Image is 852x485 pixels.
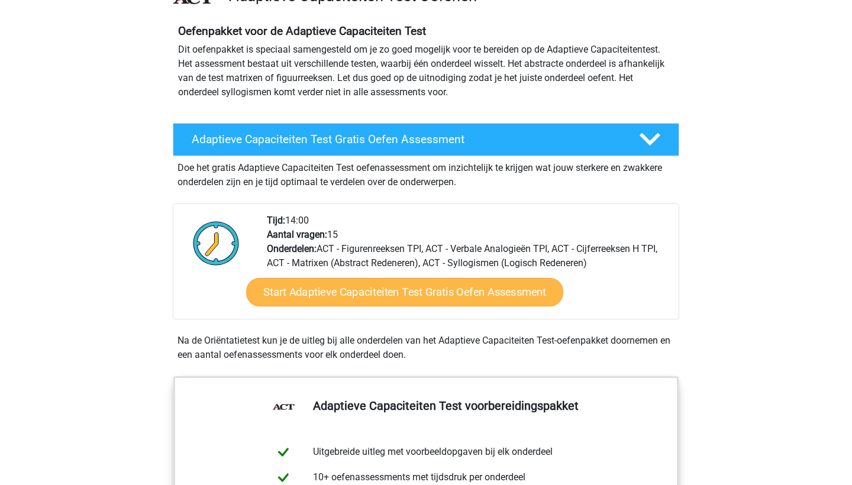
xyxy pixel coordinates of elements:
[267,229,327,240] b: Aantal vragen:
[186,214,246,273] img: Klok
[267,215,285,226] b: Tijd:
[168,123,684,156] a: Adaptieve Capaciteiten Test Gratis Oefen Assessment
[258,214,678,319] div: 14:00 15 ACT - Figurenreeksen TPI, ACT - Verbale Analogieën TPI, ACT - Cijferreeksen H TPI, ACT -...
[173,156,679,189] div: Doe het gratis Adaptieve Capaciteiten Test oefenassessment om inzichtelijk te krijgen wat jouw st...
[192,132,620,146] h4: Adaptieve Capaciteiten Test Gratis Oefen Assessment
[178,43,674,99] p: Dit oefenpakket is speciaal samengesteld om je zo goed mogelijk voor te bereiden op de Adaptieve ...
[267,243,317,254] b: Onderdelen:
[173,334,679,362] div: Na de Oriëntatietest kun je de uitleg bij alle onderdelen van het Adaptieve Capaciteiten Test-oef...
[246,278,563,306] a: Start Adaptieve Capaciteiten Test Gratis Oefen Assessment
[178,24,426,38] b: Oefenpakket voor de Adaptieve Capaciteiten Test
